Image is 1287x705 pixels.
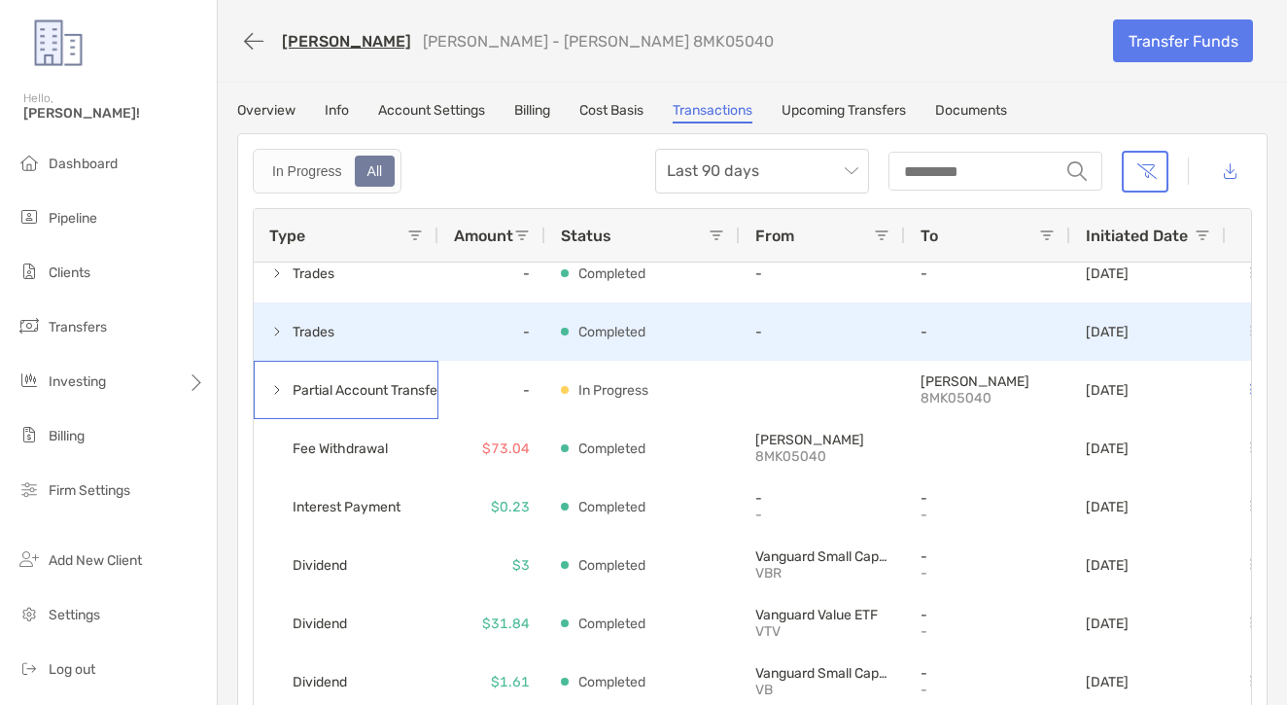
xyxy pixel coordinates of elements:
[378,102,485,123] a: Account Settings
[17,656,41,680] img: logout icon
[438,244,545,302] div: -
[1086,499,1129,515] p: [DATE]
[755,607,889,623] p: Vanguard Value ETF
[921,373,1055,390] p: Roth IRA
[578,553,645,578] p: Completed
[357,158,394,185] div: All
[325,102,349,123] a: Info
[438,361,545,419] div: -
[578,495,645,519] p: Completed
[1086,265,1129,282] p: [DATE]
[921,227,938,245] span: To
[561,227,611,245] span: Status
[755,548,889,565] p: Vanguard Small Cap Value ETF
[755,507,889,523] p: -
[673,102,752,123] a: Transactions
[1086,441,1129,457] p: [DATE]
[491,670,530,694] p: $1.61
[482,437,530,461] p: $73.04
[921,490,1055,507] p: -
[49,607,100,623] span: Settings
[667,150,857,193] span: Last 90 days
[921,548,1055,565] p: -
[755,432,889,448] p: Roth IRA
[49,319,107,335] span: Transfers
[921,623,1055,640] p: -
[921,390,1055,406] p: 8MK05040
[1086,382,1129,399] p: [DATE]
[578,378,648,403] p: In Progress
[579,102,643,123] a: Cost Basis
[17,423,41,446] img: billing icon
[1086,557,1129,574] p: [DATE]
[293,316,334,348] span: Trades
[17,369,41,392] img: investing icon
[921,682,1055,698] p: -
[755,448,889,465] p: 8MK05040
[237,102,296,123] a: Overview
[782,102,906,123] a: Upcoming Transfers
[755,565,889,582] p: VBR
[17,477,41,501] img: firm-settings icon
[49,661,95,678] span: Log out
[921,607,1055,623] p: -
[755,227,794,245] span: From
[49,373,106,390] span: Investing
[269,227,305,245] span: Type
[1122,151,1168,193] button: Clear filters
[454,227,513,245] span: Amount
[512,553,530,578] p: $3
[935,102,1007,123] a: Documents
[293,666,347,698] span: Dividend
[755,265,889,282] p: -
[17,547,41,571] img: add_new_client icon
[1113,19,1253,62] a: Transfer Funds
[423,32,774,51] p: [PERSON_NAME] - [PERSON_NAME] 8MK05040
[578,262,645,286] p: Completed
[17,602,41,625] img: settings icon
[921,507,1055,523] p: -
[1086,324,1129,340] p: [DATE]
[261,158,353,185] div: In Progress
[514,102,550,123] a: Billing
[921,324,1055,340] p: -
[921,565,1055,582] p: -
[755,682,889,698] p: VB
[23,105,205,122] span: [PERSON_NAME]!
[293,608,347,640] span: Dividend
[17,260,41,283] img: clients icon
[293,491,400,523] span: Interest Payment
[482,612,530,636] p: $31.84
[755,490,889,507] p: -
[578,320,645,344] p: Completed
[17,151,41,174] img: dashboard icon
[1086,616,1129,632] p: [DATE]
[1086,227,1188,245] span: Initiated Date
[293,549,347,582] span: Dividend
[23,8,93,78] img: Zoe Logo
[1086,674,1129,690] p: [DATE]
[578,670,645,694] p: Completed
[755,665,889,682] p: Vanguard Small Cap ETF
[578,437,645,461] p: Completed
[49,264,90,281] span: Clients
[293,258,334,290] span: Trades
[438,302,545,361] div: -
[921,665,1055,682] p: -
[49,428,85,444] span: Billing
[17,205,41,229] img: pipeline icon
[578,612,645,636] p: Completed
[253,149,401,194] div: segmented control
[17,314,41,337] img: transfers icon
[1067,161,1087,181] img: input icon
[49,210,97,227] span: Pipeline
[755,623,889,640] p: VTV
[49,482,130,499] span: Firm Settings
[921,265,1055,282] p: -
[49,552,142,569] span: Add New Client
[282,32,411,51] a: [PERSON_NAME]
[755,324,889,340] p: -
[491,495,530,519] p: $0.23
[293,374,442,406] span: Partial Account Transfer
[49,156,118,172] span: Dashboard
